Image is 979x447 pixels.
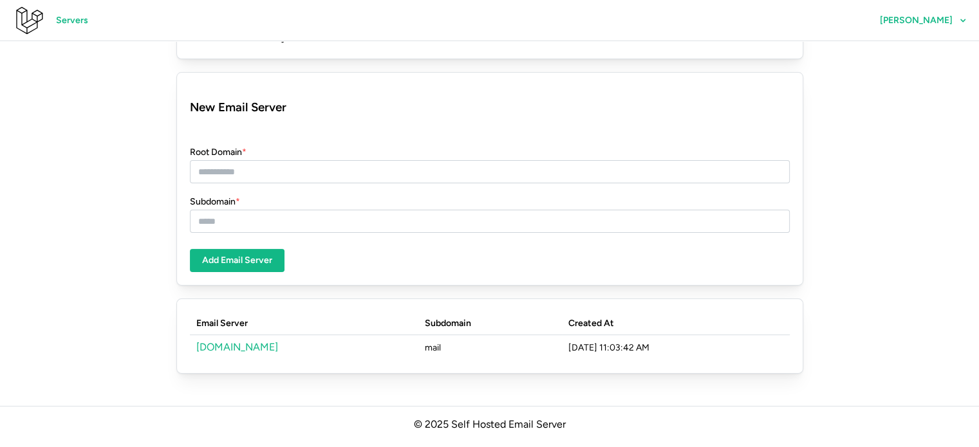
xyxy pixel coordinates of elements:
th: Created At [562,312,789,335]
h3: New Email Server [190,98,790,116]
span: Servers [56,10,88,32]
span: [PERSON_NAME] [880,16,953,25]
td: [DATE] 11:03:42 AM [562,335,789,360]
a: [DOMAIN_NAME] [196,341,278,353]
button: [PERSON_NAME] [868,9,979,32]
th: Email Server [190,312,419,335]
th: Subdomain [418,312,562,335]
button: Add Email Server [190,249,284,272]
span: Add Email Server [202,250,272,271]
a: Servers [44,9,100,32]
label: Subdomain [190,195,240,209]
td: mail [418,335,562,360]
label: Root Domain [190,145,247,160]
